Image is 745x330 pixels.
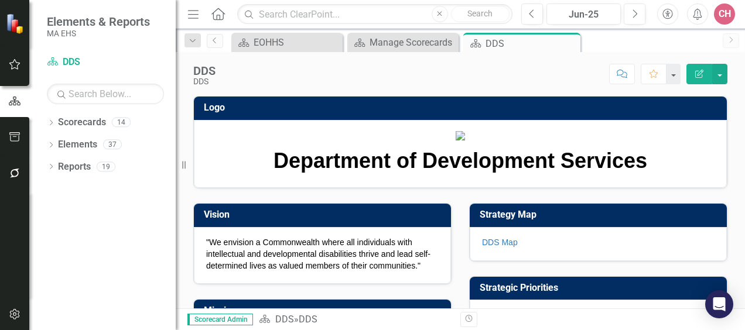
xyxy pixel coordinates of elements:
h3: Logo [204,102,721,113]
div: Open Intercom Messenger [705,290,733,318]
h3: Strategic Priorities [480,283,721,293]
span: Search [467,9,493,18]
button: CH [714,4,735,25]
p: "We envision a Commonwealth where all individuals with intellectual and developmental disabilitie... [206,236,439,271]
a: EOHHS [234,35,340,50]
a: DDS Map [482,238,518,247]
div: 14 [112,118,131,128]
small: MA EHS [47,29,150,38]
h3: Mission [204,305,445,316]
a: Elements [58,138,97,152]
h3: Strategy Map [480,209,721,220]
div: Jun-25 [551,8,617,22]
div: DDS [193,77,216,86]
div: DDS [299,314,317,325]
a: Manage Scorecards [350,35,456,50]
img: ClearPoint Strategy [6,13,26,33]
div: DDS [193,64,216,77]
button: Search [451,6,510,22]
a: DDS [47,56,164,69]
button: Jun-25 [546,4,621,25]
img: Document.png [456,131,465,140]
a: Reports [58,160,91,174]
strong: Department of Development Services [274,149,647,173]
div: 19 [97,161,115,171]
h3: Vision [204,209,445,220]
div: DDS [486,36,577,51]
div: 37 [103,140,122,150]
a: Scorecards [58,116,106,129]
div: Manage Scorecards [370,35,456,50]
input: Search ClearPoint... [237,4,512,25]
span: Elements & Reports [47,15,150,29]
span: Scorecard Admin [187,314,253,325]
input: Search Below... [47,84,164,104]
a: DDS [275,314,294,325]
div: » [259,313,452,326]
div: EOHHS [254,35,340,50]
